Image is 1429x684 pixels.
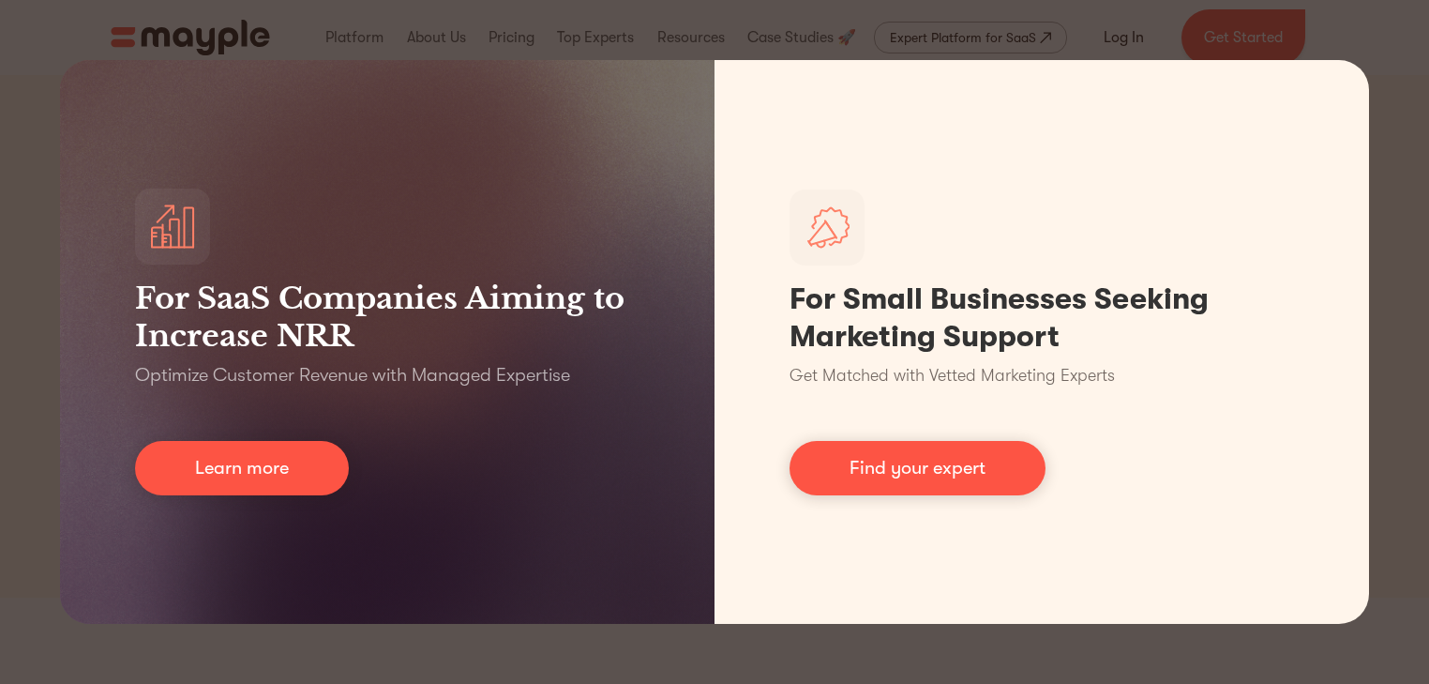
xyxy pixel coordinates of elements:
p: Get Matched with Vetted Marketing Experts [790,363,1115,388]
a: Learn more [135,441,349,495]
p: Optimize Customer Revenue with Managed Expertise [135,362,570,388]
h1: For Small Businesses Seeking Marketing Support [790,281,1294,356]
a: Find your expert [790,441,1045,495]
h3: For SaaS Companies Aiming to Increase NRR [135,280,639,355]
